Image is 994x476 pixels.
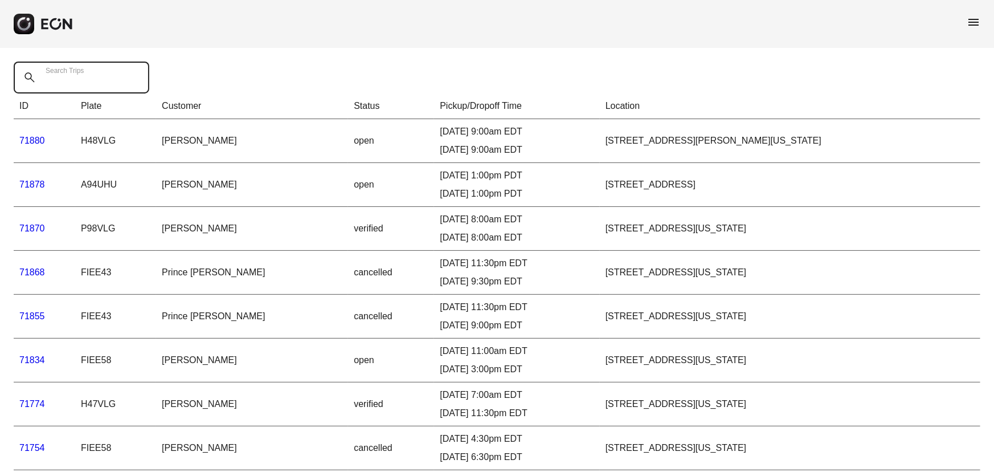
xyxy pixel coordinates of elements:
[19,443,45,453] a: 71754
[19,223,45,233] a: 71870
[600,207,980,251] td: [STREET_ADDRESS][US_STATE]
[440,363,594,376] div: [DATE] 3:00pm EDT
[600,295,980,339] td: [STREET_ADDRESS][US_STATE]
[440,319,594,332] div: [DATE] 9:00pm EDT
[19,355,45,365] a: 71834
[600,383,980,426] td: [STREET_ADDRESS][US_STATE]
[75,339,156,383] td: FIEE58
[19,136,45,145] a: 71880
[348,163,434,207] td: open
[348,295,434,339] td: cancelled
[46,66,84,75] label: Search Trips
[600,426,980,470] td: [STREET_ADDRESS][US_STATE]
[967,15,980,29] span: menu
[348,339,434,383] td: open
[19,267,45,277] a: 71868
[156,295,348,339] td: Prince [PERSON_NAME]
[600,251,980,295] td: [STREET_ADDRESS][US_STATE]
[156,383,348,426] td: [PERSON_NAME]
[440,275,594,288] div: [DATE] 9:30pm EDT
[19,399,45,409] a: 71774
[75,163,156,207] td: A94UHU
[440,143,594,157] div: [DATE] 9:00am EDT
[440,406,594,420] div: [DATE] 11:30pm EDT
[156,251,348,295] td: Prince [PERSON_NAME]
[440,169,594,182] div: [DATE] 1:00pm PDT
[440,231,594,245] div: [DATE] 8:00am EDT
[156,207,348,251] td: [PERSON_NAME]
[156,426,348,470] td: [PERSON_NAME]
[440,300,594,314] div: [DATE] 11:30pm EDT
[75,295,156,339] td: FIEE43
[348,251,434,295] td: cancelled
[434,93,600,119] th: Pickup/Dropoff Time
[440,344,594,358] div: [DATE] 11:00am EDT
[75,251,156,295] td: FIEE43
[75,207,156,251] td: P98VLG
[348,93,434,119] th: Status
[19,311,45,321] a: 71855
[440,388,594,402] div: [DATE] 7:00am EDT
[440,257,594,270] div: [DATE] 11:30pm EDT
[600,163,980,207] td: [STREET_ADDRESS]
[600,119,980,163] td: [STREET_ADDRESS][PERSON_NAME][US_STATE]
[600,93,980,119] th: Location
[156,339,348,383] td: [PERSON_NAME]
[440,450,594,464] div: [DATE] 6:30pm EDT
[14,93,75,119] th: ID
[440,125,594,139] div: [DATE] 9:00am EDT
[75,119,156,163] td: H48VLG
[19,180,45,189] a: 71878
[600,339,980,383] td: [STREET_ADDRESS][US_STATE]
[156,163,348,207] td: [PERSON_NAME]
[75,93,156,119] th: Plate
[348,207,434,251] td: verified
[156,93,348,119] th: Customer
[348,426,434,470] td: cancelled
[75,383,156,426] td: H47VLG
[440,432,594,446] div: [DATE] 4:30pm EDT
[440,213,594,226] div: [DATE] 8:00am EDT
[348,119,434,163] td: open
[75,426,156,470] td: FIEE58
[440,187,594,201] div: [DATE] 1:00pm PDT
[348,383,434,426] td: verified
[156,119,348,163] td: [PERSON_NAME]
